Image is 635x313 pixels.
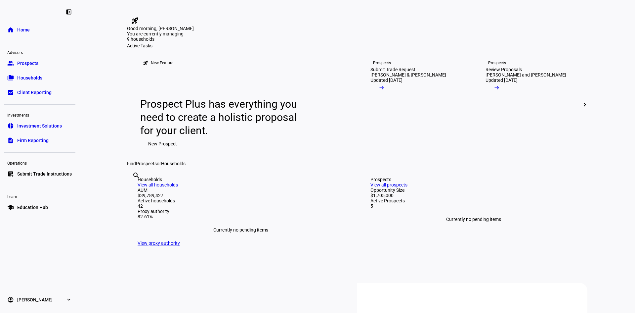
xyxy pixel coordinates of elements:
a: ProspectsSubmit Trade Request[PERSON_NAME] & [PERSON_NAME]Updated [DATE] [360,48,470,161]
div: Prospects [488,60,506,66]
mat-icon: rocket_launch [143,60,148,66]
div: Proxy authority [138,209,344,214]
mat-icon: arrow_right_alt [378,84,385,91]
div: Prospects [370,177,577,182]
eth-mat-symbol: folder_copy [7,75,14,81]
div: Updated [DATE] [370,78,402,83]
div: Investments [4,110,75,119]
span: Prospects [17,60,38,67]
span: Households [161,161,186,166]
span: [PERSON_NAME] [17,296,53,303]
a: View all households [138,182,178,187]
eth-mat-symbol: account_circle [7,296,14,303]
div: Active Prospects [370,198,577,203]
a: bid_landscapeClient Reporting [4,86,75,99]
a: pie_chartInvestment Solutions [4,119,75,132]
span: Client Reporting [17,89,52,96]
div: Good morning, [PERSON_NAME] [127,26,587,31]
span: Prospects [136,161,157,166]
eth-mat-symbol: bid_landscape [7,89,14,96]
span: Home [17,26,30,33]
mat-icon: chevron_right [581,101,589,109]
div: [PERSON_NAME] and [PERSON_NAME] [486,72,566,78]
eth-mat-symbol: left_panel_close [65,9,72,15]
eth-mat-symbol: pie_chart [7,123,14,129]
div: Opportunity Size [370,187,577,193]
span: Firm Reporting [17,137,49,144]
input: Enter name of prospect or household [132,181,134,188]
div: Operations [4,158,75,167]
mat-icon: search [132,172,140,180]
div: 42 [138,203,344,209]
eth-mat-symbol: school [7,204,14,211]
span: You are currently managing [127,31,184,36]
mat-icon: rocket_launch [131,17,139,25]
div: 82.61% [138,214,344,219]
span: Investment Solutions [17,123,62,129]
div: Updated [DATE] [486,78,518,83]
span: New Prospect [148,137,177,150]
div: Currently no pending items [370,209,577,230]
div: Households [138,177,344,182]
div: 5 [370,203,577,209]
eth-mat-symbol: group [7,60,14,67]
button: New Prospect [140,137,185,150]
div: Review Proposals [486,67,522,72]
eth-mat-symbol: list_alt_add [7,171,14,177]
eth-mat-symbol: expand_more [65,296,72,303]
div: AUM [138,187,344,193]
div: Prospects [373,60,391,66]
a: homeHome [4,23,75,36]
div: Submit Trade Request [370,67,415,72]
div: 9 households [127,36,193,43]
div: Active households [138,198,344,203]
div: $39,789,427 [138,193,344,198]
a: ProspectsReview Proposals[PERSON_NAME] and [PERSON_NAME]Updated [DATE] [475,48,585,161]
a: folder_copyHouseholds [4,71,75,84]
div: Active Tasks [127,43,587,48]
a: descriptionFirm Reporting [4,134,75,147]
eth-mat-symbol: home [7,26,14,33]
div: New Feature [151,60,173,66]
span: Submit Trade Instructions [17,171,72,177]
div: Learn [4,191,75,201]
a: View all prospects [370,182,407,187]
a: View proxy authority [138,240,180,246]
mat-icon: arrow_right_alt [493,84,500,91]
div: Find or [127,161,587,166]
div: Advisors [4,47,75,57]
eth-mat-symbol: description [7,137,14,144]
div: Prospect Plus has everything you need to create a holistic proposal for your client. [140,97,303,137]
span: Education Hub [17,204,48,211]
span: Households [17,75,42,81]
div: $1,705,000 [370,193,577,198]
div: [PERSON_NAME] & [PERSON_NAME] [370,72,446,78]
a: groupProspects [4,57,75,70]
div: Currently no pending items [138,219,344,240]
